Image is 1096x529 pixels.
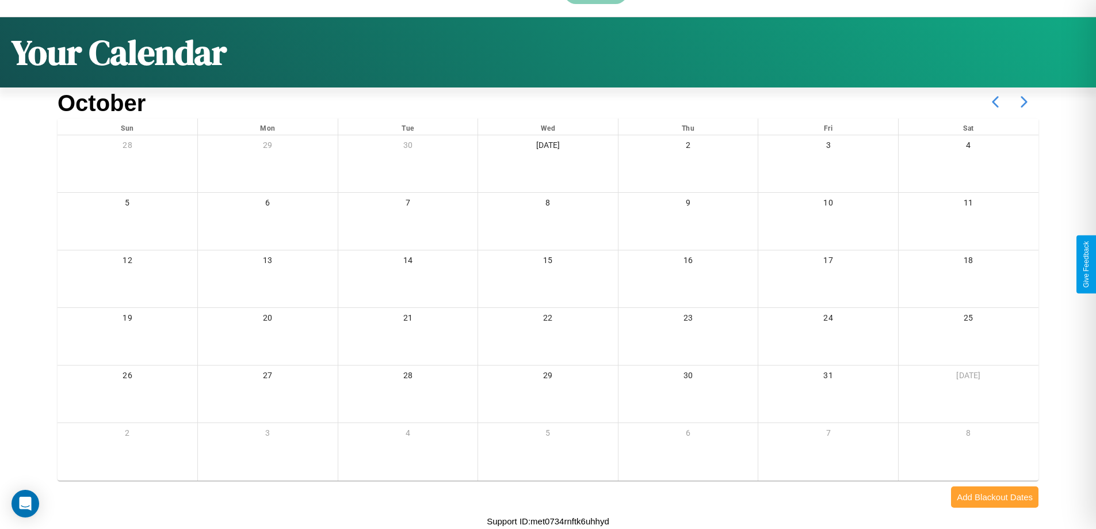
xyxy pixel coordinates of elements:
div: 24 [758,308,898,332]
div: 2 [58,423,197,447]
div: 26 [58,366,197,389]
div: Wed [478,119,618,135]
div: 6 [198,193,338,216]
div: 3 [198,423,338,447]
p: Support ID: met0734rnftk6uhhyd [487,513,609,529]
div: 8 [478,193,618,216]
div: 29 [478,366,618,389]
div: Give Feedback [1082,241,1090,288]
div: 27 [198,366,338,389]
div: 28 [58,135,197,159]
div: [DATE] [478,135,618,159]
div: 4 [338,423,478,447]
div: 22 [478,308,618,332]
div: 20 [198,308,338,332]
div: 5 [58,193,197,216]
div: 14 [338,250,478,274]
div: Mon [198,119,338,135]
div: 23 [618,308,758,332]
div: 9 [618,193,758,216]
div: 30 [618,366,758,389]
h2: October [58,90,146,116]
h1: Your Calendar [12,29,227,76]
div: 7 [338,193,478,216]
button: Add Blackout Dates [951,486,1038,508]
div: 13 [198,250,338,274]
div: 15 [478,250,618,274]
div: 2 [618,135,758,159]
div: Sun [58,119,197,135]
div: [DATE] [899,366,1038,389]
div: 18 [899,250,1038,274]
div: 21 [338,308,478,332]
div: 30 [338,135,478,159]
div: Tue [338,119,478,135]
div: 6 [618,423,758,447]
div: 31 [758,366,898,389]
div: 10 [758,193,898,216]
div: 25 [899,308,1038,332]
div: 5 [478,423,618,447]
div: Fri [758,119,898,135]
div: Thu [618,119,758,135]
div: 4 [899,135,1038,159]
div: 7 [758,423,898,447]
div: 28 [338,366,478,389]
div: Open Intercom Messenger [12,490,39,517]
div: 8 [899,423,1038,447]
div: 29 [198,135,338,159]
div: 12 [58,250,197,274]
div: 17 [758,250,898,274]
div: 11 [899,193,1038,216]
div: Sat [899,119,1038,135]
div: 16 [618,250,758,274]
div: 3 [758,135,898,159]
div: 19 [58,308,197,332]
